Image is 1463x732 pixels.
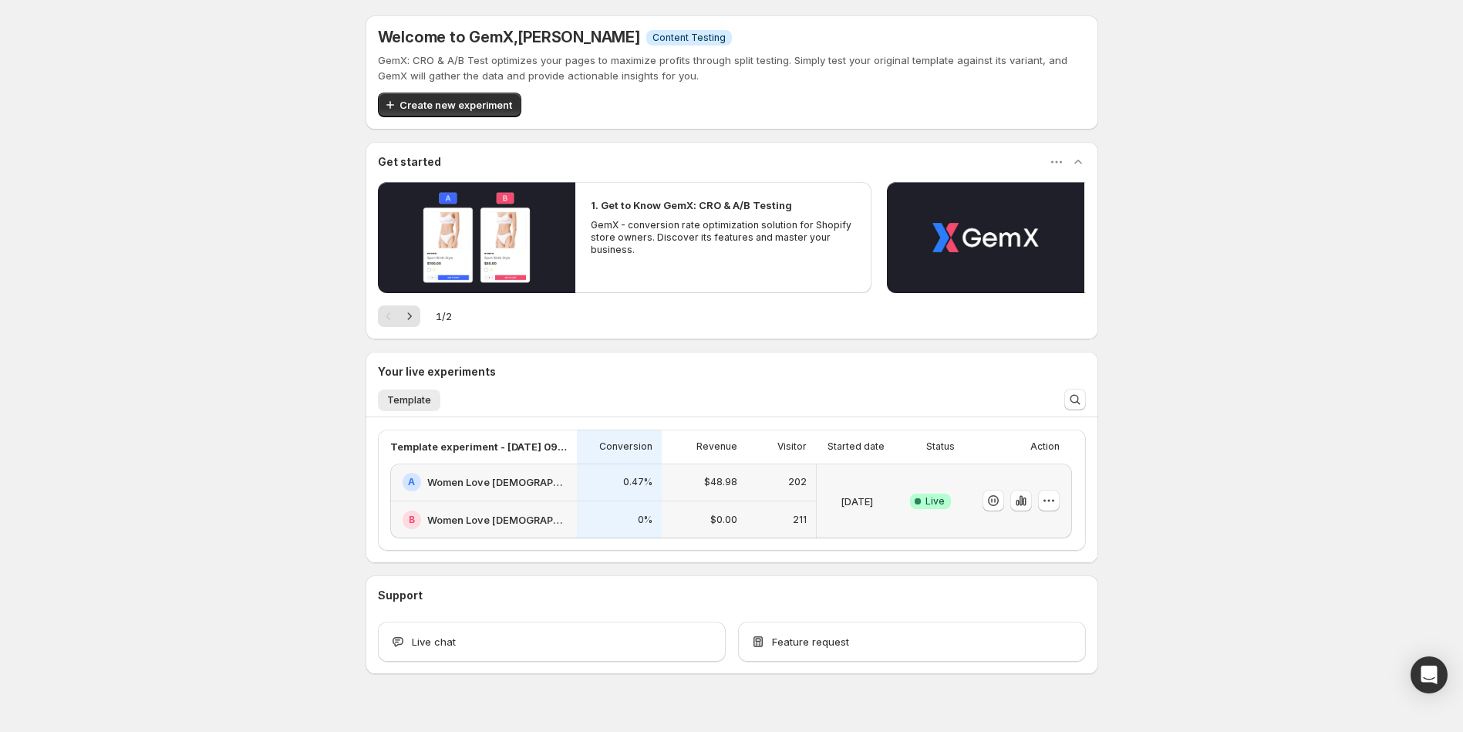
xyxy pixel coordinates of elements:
[378,154,441,170] h3: Get started
[777,440,807,453] p: Visitor
[378,182,575,293] button: Play video
[378,305,420,327] nav: Pagination
[828,440,885,453] p: Started date
[412,634,456,649] span: Live chat
[793,514,807,526] p: 211
[841,494,873,509] p: [DATE]
[378,364,496,379] h3: Your live experiments
[638,514,652,526] p: 0%
[652,32,726,44] span: Content Testing
[887,182,1084,293] button: Play video
[408,476,415,488] h2: A
[399,305,420,327] button: Next
[1030,440,1060,453] p: Action
[378,28,640,46] h5: Welcome to GemX
[704,476,737,488] p: $48.98
[399,97,512,113] span: Create new experiment
[599,440,652,453] p: Conversion
[696,440,737,453] p: Revenue
[1411,656,1448,693] div: Open Intercom Messenger
[772,634,849,649] span: Feature request
[378,588,423,603] h3: Support
[788,476,807,488] p: 202
[514,28,640,46] span: , [PERSON_NAME]
[387,394,431,406] span: Template
[710,514,737,526] p: $0.00
[591,219,856,256] p: GemX - conversion rate optimization solution for Shopify store owners. Discover its features and ...
[427,474,568,490] h2: Women Love [DEMOGRAPHIC_DATA]
[623,476,652,488] p: 0.47%
[427,512,568,528] h2: Women Love [DEMOGRAPHIC_DATA]
[378,52,1086,83] p: GemX: CRO & A/B Test optimizes your pages to maximize profits through split testing. Simply test ...
[390,439,568,454] p: Template experiment - [DATE] 09:47:14
[926,440,955,453] p: Status
[409,514,415,526] h2: B
[436,309,452,324] span: 1 / 2
[1064,389,1086,410] button: Search and filter results
[378,93,521,117] button: Create new experiment
[591,197,792,213] h2: 1. Get to Know GemX: CRO & A/B Testing
[925,495,945,508] span: Live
